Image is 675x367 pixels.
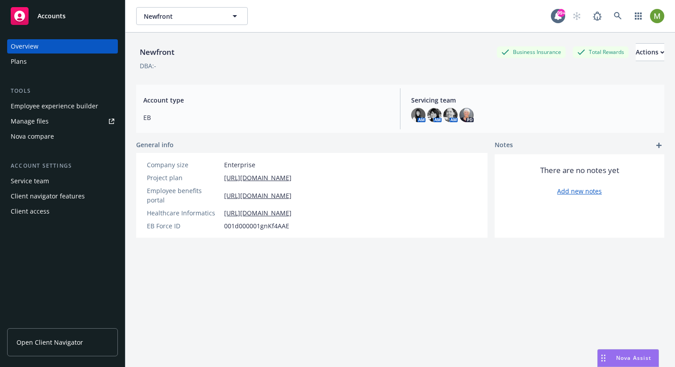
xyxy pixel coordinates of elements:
[224,173,292,182] a: [URL][DOMAIN_NAME]
[427,108,442,122] img: photo
[224,221,289,231] span: 001d000001gnKf4AAE
[7,114,118,128] a: Manage files
[597,349,659,367] button: Nova Assist
[459,108,474,122] img: photo
[7,129,118,144] a: Nova compare
[557,9,565,17] div: 99+
[143,113,389,122] span: EB
[443,108,458,122] img: photo
[629,7,647,25] a: Switch app
[11,189,85,203] div: Client navigator features
[588,7,606,25] a: Report a Bug
[7,161,118,170] div: Account settings
[7,87,118,95] div: Tools
[11,39,38,54] div: Overview
[7,99,118,113] a: Employee experience builder
[616,354,651,362] span: Nova Assist
[147,221,221,231] div: EB Force ID
[557,186,602,196] a: Add new notes
[11,54,27,69] div: Plans
[573,46,629,58] div: Total Rewards
[11,129,54,144] div: Nova compare
[224,160,255,169] span: Enterprise
[224,208,292,218] a: [URL][DOMAIN_NAME]
[11,174,49,188] div: Service team
[7,204,118,219] a: Client access
[636,44,664,61] div: Actions
[568,7,586,25] a: Start snowing
[147,160,221,169] div: Company size
[144,12,221,21] span: Newfront
[497,46,566,58] div: Business Insurance
[540,165,619,176] span: There are no notes yet
[411,108,425,122] img: photo
[7,174,118,188] a: Service team
[147,173,221,182] div: Project plan
[37,12,66,20] span: Accounts
[143,95,389,105] span: Account type
[7,39,118,54] a: Overview
[7,189,118,203] a: Client navigator features
[11,114,49,128] div: Manage files
[140,61,156,70] div: DBA: -
[224,191,292,200] a: [URL][DOMAIN_NAME]
[147,186,221,205] div: Employee benefits portal
[7,54,118,69] a: Plans
[136,46,178,58] div: Newfront
[11,99,98,113] div: Employee experience builder
[598,350,609,367] div: Drag to move
[650,9,664,23] img: photo
[411,95,657,105] span: Servicing team
[136,140,174,149] span: General info
[147,208,221,218] div: Healthcare Informatics
[609,7,627,25] a: Search
[636,43,664,61] button: Actions
[17,338,83,347] span: Open Client Navigator
[11,204,50,219] div: Client access
[136,7,248,25] button: Newfront
[654,140,664,151] a: add
[7,4,118,29] a: Accounts
[495,140,513,151] span: Notes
